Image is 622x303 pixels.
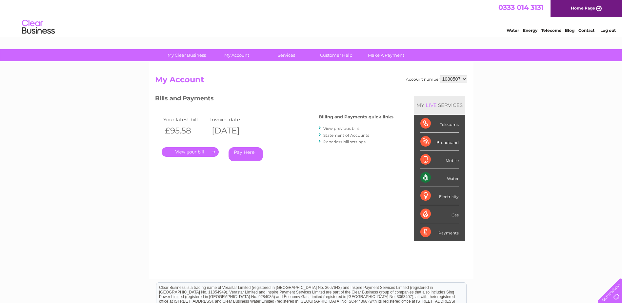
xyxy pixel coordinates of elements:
[209,124,256,137] th: [DATE]
[162,115,209,124] td: Your latest bill
[523,28,537,33] a: Energy
[424,102,438,108] div: LIVE
[359,49,413,61] a: Make A Payment
[156,4,466,32] div: Clear Business is a trading name of Verastar Limited (registered in [GEOGRAPHIC_DATA] No. 3667643...
[160,49,214,61] a: My Clear Business
[420,205,459,223] div: Gas
[420,169,459,187] div: Water
[323,133,369,138] a: Statement of Accounts
[155,75,467,88] h2: My Account
[565,28,574,33] a: Blog
[420,133,459,151] div: Broadband
[162,124,209,137] th: £95.58
[229,147,263,161] a: Pay Here
[406,75,467,83] div: Account number
[414,96,465,114] div: MY SERVICES
[323,126,359,131] a: View previous bills
[319,114,393,119] h4: Billing and Payments quick links
[498,3,544,11] a: 0333 014 3131
[420,115,459,133] div: Telecoms
[259,49,313,61] a: Services
[309,49,363,61] a: Customer Help
[209,115,256,124] td: Invoice date
[22,17,55,37] img: logo.png
[541,28,561,33] a: Telecoms
[162,147,219,157] a: .
[323,139,366,144] a: Paperless bill settings
[420,187,459,205] div: Electricity
[507,28,519,33] a: Water
[578,28,594,33] a: Contact
[420,151,459,169] div: Mobile
[210,49,264,61] a: My Account
[600,28,616,33] a: Log out
[155,94,393,105] h3: Bills and Payments
[420,223,459,241] div: Payments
